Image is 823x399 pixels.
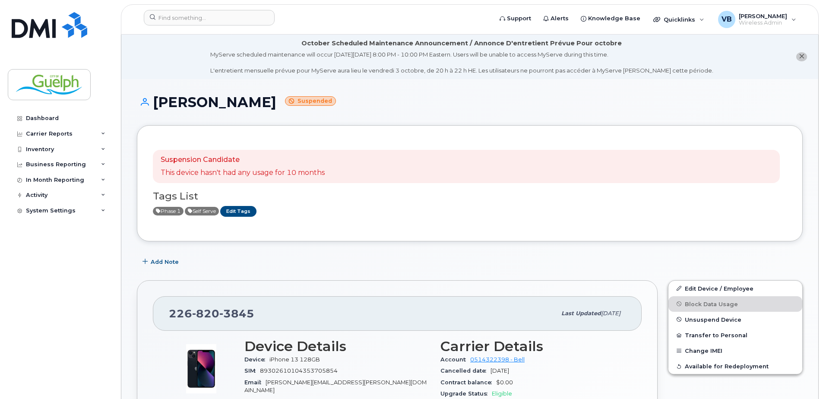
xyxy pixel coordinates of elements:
span: Email [244,379,266,386]
span: 820 [192,307,219,320]
button: Block Data Usage [668,296,802,312]
span: Active [153,207,184,215]
span: [DATE] [601,310,620,317]
button: Available for Redeployment [668,358,802,374]
h1: [PERSON_NAME] [137,95,803,110]
span: SIM [244,367,260,374]
span: 3845 [219,307,254,320]
span: 226 [169,307,254,320]
button: Unsuspend Device [668,312,802,327]
span: $0.00 [496,379,513,386]
span: Add Note [151,258,179,266]
span: 89302610104353705854 [260,367,338,374]
div: October Scheduled Maintenance Announcement / Annonce D'entretient Prévue Pour octobre [301,39,622,48]
p: Suspension Candidate [161,155,325,165]
h3: Carrier Details [440,339,626,354]
span: [PERSON_NAME][EMAIL_ADDRESS][PERSON_NAME][DOMAIN_NAME] [244,379,427,393]
h3: Device Details [244,339,430,354]
span: Active [185,207,219,215]
img: image20231002-3703462-1ig824h.jpeg [175,343,227,395]
span: [DATE] [491,367,509,374]
span: Contract balance [440,379,496,386]
span: Device [244,356,269,363]
a: 0514322398 - Bell [470,356,525,363]
span: Available for Redeployment [685,363,769,370]
span: Cancelled date [440,367,491,374]
span: iPhone 13 128GB [269,356,320,363]
div: MyServe scheduled maintenance will occur [DATE][DATE] 8:00 PM - 10:00 PM Eastern. Users will be u... [210,51,713,75]
span: Account [440,356,470,363]
a: Edit Device / Employee [668,281,802,296]
p: This device hasn't had any usage for 10 months [161,168,325,178]
button: Transfer to Personal [668,327,802,343]
h3: Tags List [153,191,787,202]
span: Eligible [492,390,512,397]
a: Edit Tags [220,206,256,217]
span: Upgrade Status [440,390,492,397]
span: Last updated [561,310,601,317]
span: Unsuspend Device [685,316,741,323]
button: Add Note [137,254,186,270]
button: Change IMEI [668,343,802,358]
button: close notification [796,52,807,61]
small: Suspended [285,96,336,106]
